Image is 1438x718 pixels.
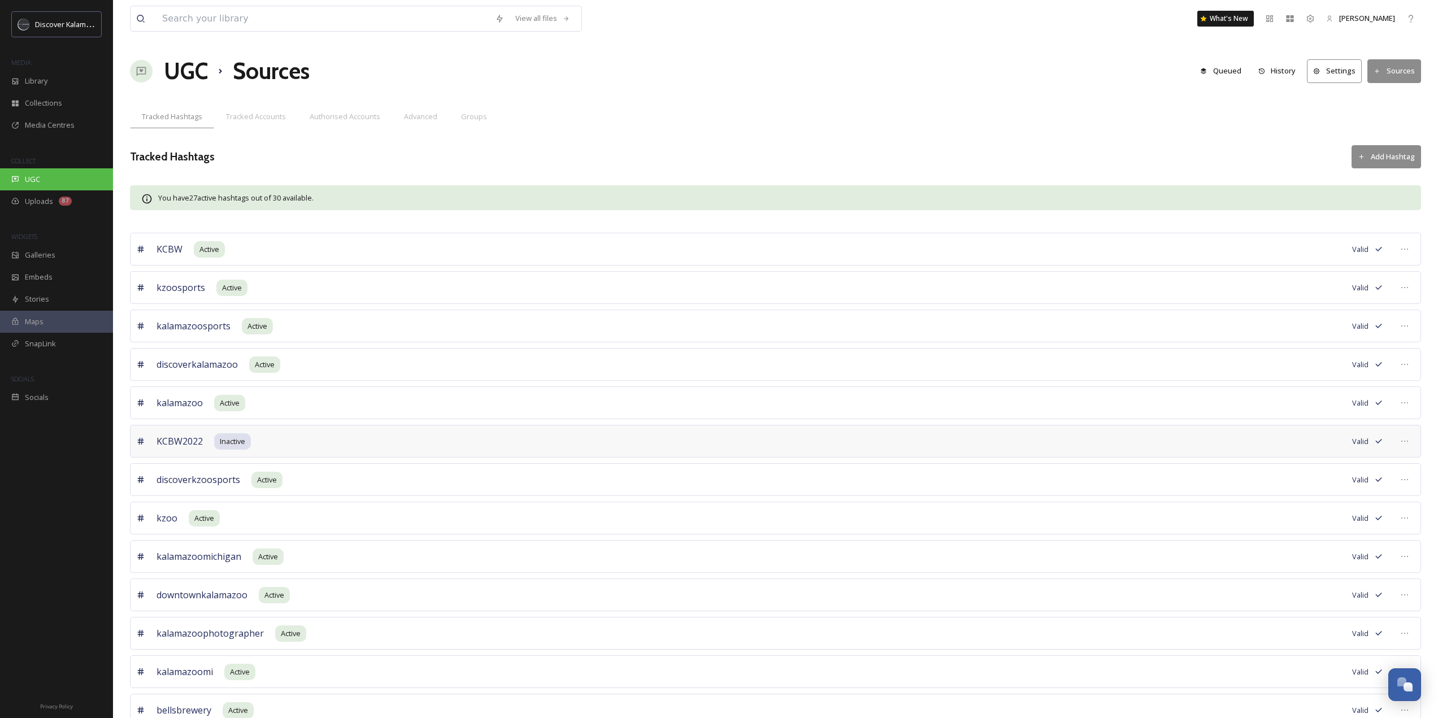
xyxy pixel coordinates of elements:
span: Uploads [25,196,53,207]
span: KCBW [157,242,183,256]
span: Active [199,244,219,255]
button: Settings [1307,59,1362,82]
span: Active [264,590,284,600]
span: Valid [1352,244,1369,255]
span: SnapLink [25,338,56,349]
span: Active [220,398,240,408]
span: kalamazoomichigan [157,550,241,563]
span: Maps [25,316,44,327]
span: Valid [1352,590,1369,600]
a: Settings [1307,59,1367,82]
span: Valid [1352,667,1369,677]
img: channels4_profile.jpg [18,19,29,30]
span: MEDIA [11,58,31,67]
button: Add Hashtag [1352,145,1421,168]
span: Active [281,628,301,639]
span: bellsbrewery [157,703,211,717]
span: Valid [1352,282,1369,293]
span: discoverkalamazoo [157,358,238,371]
span: Inactive [220,436,245,447]
span: Privacy Policy [40,703,73,710]
span: Tracked Hashtags [142,111,202,122]
span: Library [25,76,47,86]
span: kalamazoophotographer [157,626,264,640]
button: Queued [1194,60,1247,82]
span: Tracked Accounts [226,111,286,122]
span: kalamazoo [157,396,203,410]
input: Search your library [157,6,489,31]
span: Active [222,282,242,293]
span: Media Centres [25,120,75,130]
span: Active [257,475,277,485]
span: Valid [1352,628,1369,639]
span: Valid [1352,321,1369,332]
span: Active [255,359,275,370]
span: Valid [1352,705,1369,716]
span: Advanced [404,111,437,122]
button: Open Chat [1388,668,1421,701]
span: Embeds [25,272,53,282]
a: UGC [164,54,208,88]
span: [PERSON_NAME] [1339,13,1395,23]
span: Socials [25,392,49,403]
span: Active [230,667,250,677]
span: kzoosports [157,281,205,294]
a: [PERSON_NAME] [1320,7,1401,29]
a: History [1253,60,1307,82]
a: Queued [1194,60,1253,82]
span: discoverkzoosports [157,473,240,486]
a: What's New [1197,11,1254,27]
h1: Sources [233,54,310,88]
span: kzoo [157,511,177,525]
a: Privacy Policy [40,699,73,712]
button: History [1253,60,1302,82]
span: Discover Kalamazoo [35,19,103,29]
span: Active [194,513,214,524]
span: Active [247,321,267,332]
div: 87 [59,197,72,206]
span: Authorised Accounts [310,111,380,122]
span: Groups [461,111,487,122]
span: Active [258,551,278,562]
span: You have 27 active hashtags out of 30 available. [158,193,314,203]
span: Valid [1352,475,1369,485]
span: Valid [1352,436,1369,447]
span: Galleries [25,250,55,260]
span: Active [228,705,248,716]
span: WIDGETS [11,232,37,241]
span: Valid [1352,398,1369,408]
span: kalamazoomi [157,665,213,678]
span: Valid [1352,551,1369,562]
a: View all files [510,7,576,29]
span: Stories [25,294,49,304]
span: Collections [25,98,62,108]
span: kalamazoosports [157,319,231,333]
span: Valid [1352,513,1369,524]
span: UGC [25,174,40,185]
span: COLLECT [11,156,36,165]
span: KCBW2022 [157,434,203,448]
button: Sources [1367,59,1421,82]
h3: Tracked Hashtags [130,149,215,165]
span: Valid [1352,359,1369,370]
span: SOCIALS [11,375,34,383]
span: downtownkalamazoo [157,588,247,602]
